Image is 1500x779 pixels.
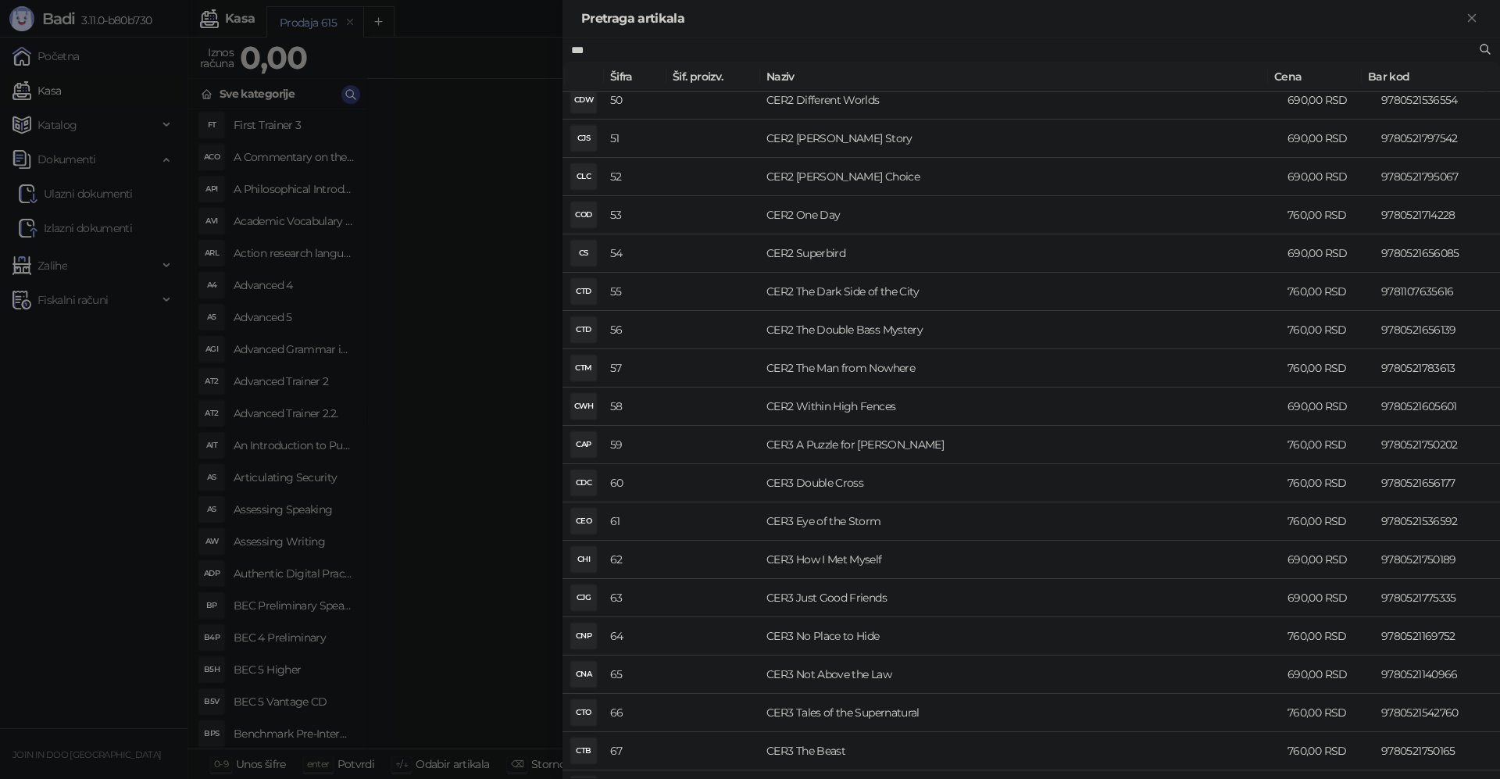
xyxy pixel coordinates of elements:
div: Pretraga artikala [581,9,1462,28]
div: CJS [571,126,596,151]
div: CNP [571,624,596,649]
td: CER3 The Beast [760,732,1281,770]
td: CER3 Tales of the Supernatural [760,694,1281,732]
th: Bar kod [1362,62,1487,92]
td: 9780521605601 [1375,388,1500,426]
td: 690,00 RSD [1281,81,1375,120]
td: 9780521750165 [1375,732,1500,770]
td: 9780521169752 [1375,617,1500,656]
td: CER3 No Place to Hide [760,617,1281,656]
td: 9781107635616 [1375,273,1500,311]
td: 690,00 RSD [1281,541,1375,579]
div: CTM [571,356,596,381]
td: 51 [604,120,666,158]
td: 57 [604,349,666,388]
td: 63 [604,579,666,617]
td: 67 [604,732,666,770]
td: 64 [604,617,666,656]
div: CWH [571,394,596,419]
td: 690,00 RSD [1281,579,1375,617]
td: 690,00 RSD [1281,388,1375,426]
td: 56 [604,311,666,349]
div: CDW [571,88,596,113]
td: CER3 How I Met Myself [760,541,1281,579]
div: CTB [571,738,596,763]
td: 760,00 RSD [1281,464,1375,502]
div: CS [571,241,596,266]
td: 9780521797542 [1375,120,1500,158]
div: CDC [571,470,596,495]
th: Šif. proizv. [666,62,760,92]
div: CLC [571,164,596,189]
td: 55 [604,273,666,311]
td: 9780521542760 [1375,694,1500,732]
td: CER2 One Day [760,196,1281,234]
td: 9780521795067 [1375,158,1500,196]
td: CER2 The Dark Side of the City [760,273,1281,311]
td: 62 [604,541,666,579]
td: CER2 The Man from Nowhere [760,349,1281,388]
td: CER2 [PERSON_NAME] Story [760,120,1281,158]
td: 61 [604,502,666,541]
td: 9780521750189 [1375,541,1500,579]
td: 9780521656085 [1375,234,1500,273]
th: Šifra [604,62,666,92]
td: 760,00 RSD [1281,426,1375,464]
td: 58 [604,388,666,426]
td: 9780521656177 [1375,464,1500,502]
div: CNA [571,662,596,687]
td: 53 [604,196,666,234]
td: CER3 Double Cross [760,464,1281,502]
td: CER3 Just Good Friends [760,579,1281,617]
td: 760,00 RSD [1281,694,1375,732]
td: 9780521536554 [1375,81,1500,120]
td: CER2 Within High Fences [760,388,1281,426]
td: 52 [604,158,666,196]
button: Zatvori [1462,9,1481,28]
td: 9780521750202 [1375,426,1500,464]
td: CER2 The Double Bass Mystery [760,311,1281,349]
td: 760,00 RSD [1281,196,1375,234]
th: Naziv [760,62,1268,92]
td: 9780521775335 [1375,579,1500,617]
td: 760,00 RSD [1281,617,1375,656]
td: 690,00 RSD [1281,234,1375,273]
td: CER2 Superbird [760,234,1281,273]
td: 9780521783613 [1375,349,1500,388]
td: CER3 Eye of the Storm [760,502,1281,541]
td: CER3 Not Above the Law [760,656,1281,694]
div: CTO [571,700,596,725]
div: CJG [571,585,596,610]
td: 50 [604,81,666,120]
td: CER3 A Puzzle for [PERSON_NAME] [760,426,1281,464]
td: 760,00 RSD [1281,502,1375,541]
div: CHI [571,547,596,572]
td: 9780521714228 [1375,196,1500,234]
td: 54 [604,234,666,273]
td: 66 [604,694,666,732]
td: 760,00 RSD [1281,732,1375,770]
td: 9780521656139 [1375,311,1500,349]
td: 9780521140966 [1375,656,1500,694]
th: Cena [1268,62,1362,92]
div: CAP [571,432,596,457]
td: 9780521536592 [1375,502,1500,541]
td: 60 [604,464,666,502]
td: 59 [604,426,666,464]
td: 690,00 RSD [1281,120,1375,158]
td: 690,00 RSD [1281,158,1375,196]
div: CEO [571,509,596,534]
td: CER2 Different Worlds [760,81,1281,120]
td: 760,00 RSD [1281,349,1375,388]
div: COD [571,202,596,227]
td: 760,00 RSD [1281,311,1375,349]
td: CER2 [PERSON_NAME] Choice [760,158,1281,196]
td: 65 [604,656,666,694]
td: 690,00 RSD [1281,656,1375,694]
td: 760,00 RSD [1281,273,1375,311]
div: CTD [571,317,596,342]
div: CTD [571,279,596,304]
